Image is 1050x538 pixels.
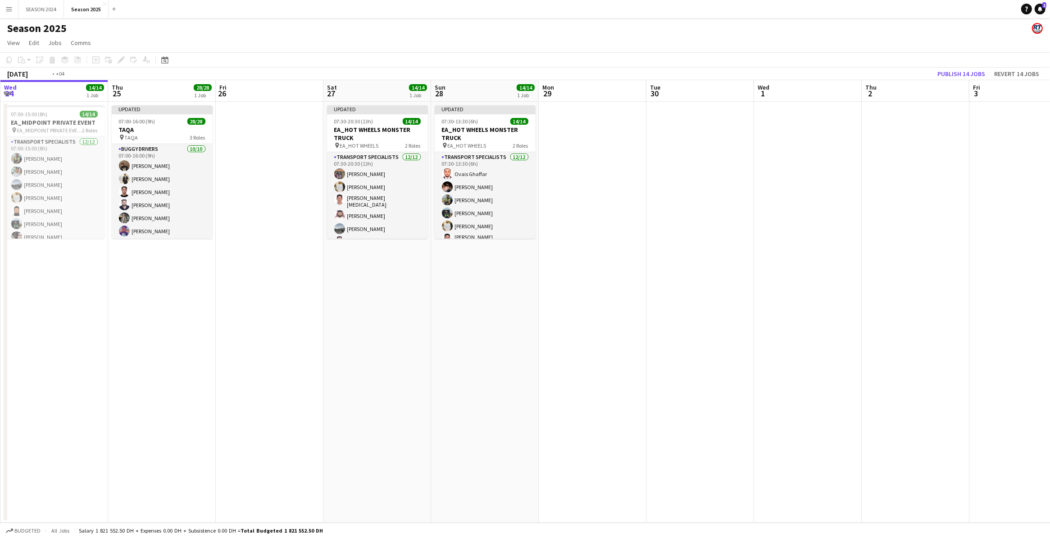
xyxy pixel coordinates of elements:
app-job-card: 07:00-15:00 (8h)14/14EA_MIDPOINT PRIVATE EVENT EA_MIDPOINT PRIVATE EVENT2 RolesTransport Speciali... [4,105,105,239]
button: Revert 14 jobs [991,68,1043,80]
button: Budgeted [5,526,42,536]
span: 27 [326,88,337,99]
app-job-card: Updated07:30-20:30 (13h)14/14EA_HOT WHEELS MONSTER TRUCK EA_HOT WHEELS2 RolesTransport Specialist... [327,105,428,239]
span: 28/28 [187,118,205,125]
span: TAQA [125,134,138,141]
span: Tue [650,83,660,91]
div: +04 [56,70,64,77]
div: 1 Job [409,92,427,99]
div: Updated [112,105,213,113]
span: 14/14 [403,118,421,125]
span: Thu [865,83,877,91]
h3: EA_HOT WHEELS MONSTER TRUCK [327,126,428,142]
span: 1 [756,88,769,99]
span: 29 [541,88,554,99]
span: Wed [4,83,17,91]
h3: EA_HOT WHEELS MONSTER TRUCK [435,126,536,142]
span: 14/14 [409,84,427,91]
span: 24 [3,88,17,99]
span: Total Budgeted 1 821 552.50 DH [241,527,323,534]
span: 07:30-20:30 (13h) [334,118,373,125]
span: Sun [435,83,445,91]
span: 14/14 [510,118,528,125]
span: 14/14 [517,84,535,91]
span: 2 Roles [82,127,98,134]
span: Comms [71,39,91,47]
h3: TAQA [112,126,213,134]
span: Fri [219,83,227,91]
span: EA_HOT WHEELS [340,142,379,149]
span: All jobs [50,527,71,534]
span: View [7,39,20,47]
span: 2 Roles [405,142,421,149]
span: 2 [864,88,877,99]
span: EA_HOT WHEELS [448,142,486,149]
a: View [4,37,23,49]
span: 30 [649,88,660,99]
a: 1 [1035,4,1045,14]
h1: Season 2025 [7,22,67,35]
div: Salary 1 821 552.50 DH + Expenses 0.00 DH + Subsistence 0.00 DH = [79,527,323,534]
span: Sat [327,83,337,91]
span: Mon [542,83,554,91]
div: 1 Job [517,92,534,99]
div: Updated [327,105,428,113]
span: 3 [972,88,980,99]
div: Updated [435,105,536,113]
a: Comms [67,37,95,49]
a: Jobs [45,37,65,49]
app-user-avatar: ROAD TRANSIT [1032,23,1043,34]
div: 1 Job [86,92,104,99]
button: SEASON 2024 [18,0,64,18]
span: 07:30-13:30 (6h) [442,118,478,125]
h3: EA_MIDPOINT PRIVATE EVENT [4,118,105,127]
span: Wed [758,83,769,91]
span: 14/14 [86,84,104,91]
app-card-role: Transport Specialists12/1207:00-15:00 (8h)[PERSON_NAME][PERSON_NAME][PERSON_NAME][PERSON_NAME][PE... [4,137,105,311]
span: 26 [218,88,227,99]
app-card-role: Transport Specialists12/1207:30-13:30 (6h)Ovais Ghaffar[PERSON_NAME][PERSON_NAME][PERSON_NAME][PE... [435,152,536,329]
span: 28/28 [194,84,212,91]
span: 2 Roles [513,142,528,149]
app-card-role: Transport Specialists12/1207:30-20:30 (13h)[PERSON_NAME][PERSON_NAME][PERSON_NAME][MEDICAL_DATA][... [327,152,428,329]
span: 14/14 [80,111,98,118]
app-job-card: Updated07:30-13:30 (6h)14/14EA_HOT WHEELS MONSTER TRUCK EA_HOT WHEELS2 RolesTransport Specialists... [435,105,536,239]
span: 07:00-15:00 (8h) [11,111,48,118]
span: 25 [110,88,123,99]
a: Edit [25,37,43,49]
button: Season 2025 [64,0,109,18]
app-job-card: Updated07:00-16:00 (9h)28/28TAQA TAQA3 RolesBUGGY DRIVERS10/1007:00-16:00 (9h)[PERSON_NAME][PERSO... [112,105,213,239]
span: 07:00-16:00 (9h) [119,118,155,125]
span: Budgeted [14,528,41,534]
span: EA_MIDPOINT PRIVATE EVENT [17,127,82,134]
span: 28 [433,88,445,99]
span: 3 Roles [190,134,205,141]
div: [DATE] [7,69,28,78]
span: Edit [29,39,39,47]
app-card-role: BUGGY DRIVERS10/1007:00-16:00 (9h)[PERSON_NAME][PERSON_NAME][PERSON_NAME][PERSON_NAME][PERSON_NAM... [112,144,213,298]
span: Fri [973,83,980,91]
button: Publish 14 jobs [934,68,989,80]
span: Thu [112,83,123,91]
span: 1 [1042,2,1046,8]
span: Jobs [48,39,62,47]
div: 1 Job [194,92,211,99]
